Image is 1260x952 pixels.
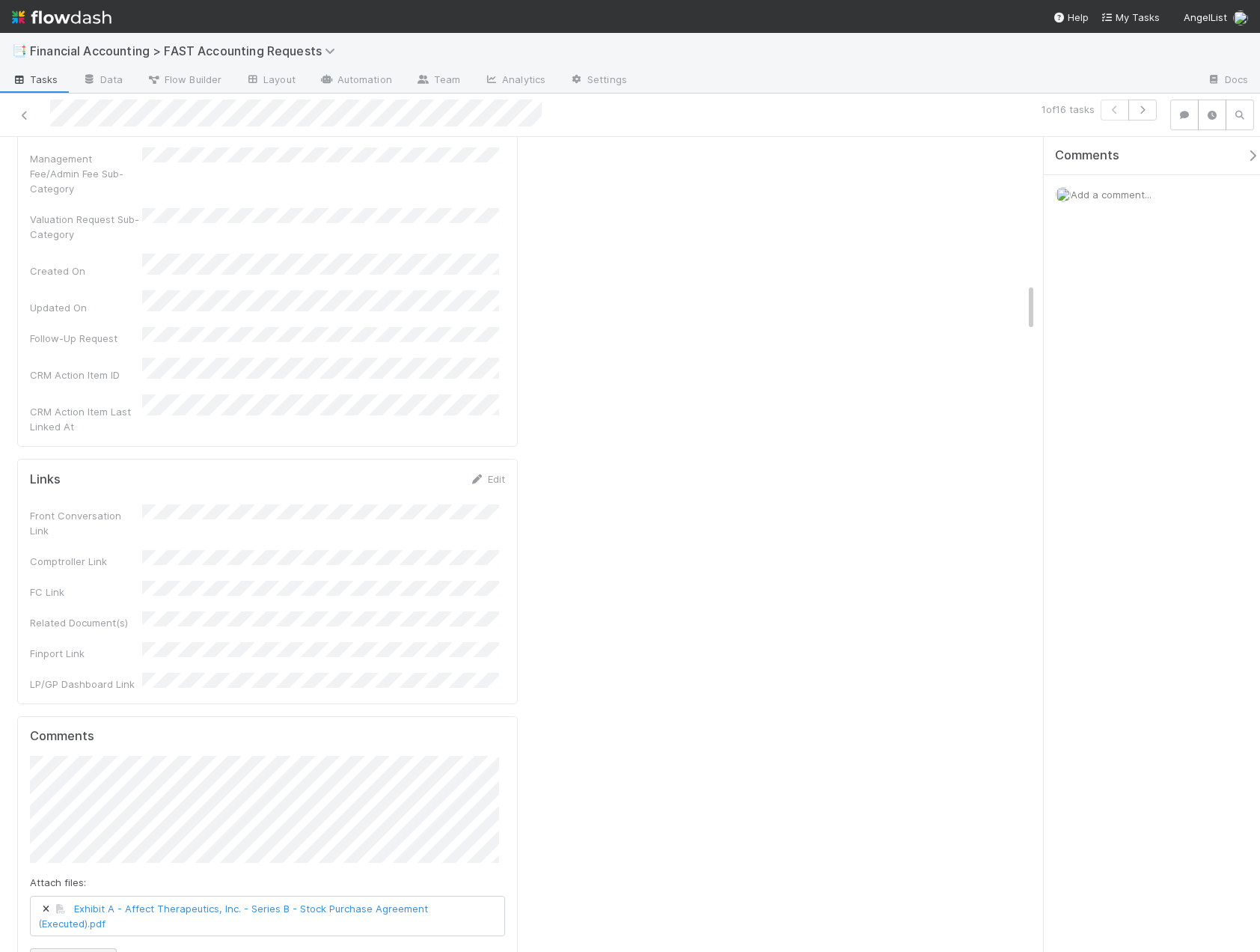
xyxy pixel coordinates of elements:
[30,875,86,890] label: Attach files:
[12,4,111,30] img: logo-inverted-e16ddd16eac7371096b0.svg
[70,69,135,93] a: Data
[1042,102,1095,117] span: 1 of 16 tasks
[30,585,142,599] div: FC Link
[1184,11,1227,23] span: AngelList
[1055,148,1119,163] span: Comments
[472,69,557,93] a: Analytics
[404,69,472,93] a: Team
[30,554,142,569] div: Comptroller Link
[30,615,142,630] div: Related Document(s)
[1195,69,1260,93] a: Docs
[1101,10,1160,25] a: My Tasks
[1071,189,1152,201] span: Add a comment...
[12,44,27,57] span: 📑
[30,151,142,196] div: Management Fee/Admin Fee Sub-Category
[135,69,233,93] a: Flow Builder
[30,263,142,278] div: Created On
[30,729,505,744] h5: Comments
[30,367,142,382] div: CRM Action Item ID
[30,331,142,346] div: Follow-Up Request
[30,404,142,434] div: CRM Action Item Last Linked At
[233,69,308,93] a: Layout
[1233,10,1248,25] img: avatar_c0d2ec3f-77e2-40ea-8107-ee7bdb5edede.png
[147,72,221,87] span: Flow Builder
[30,508,142,538] div: Front Conversation Link
[30,646,142,661] div: Finport Link
[470,473,505,485] a: Edit
[1056,187,1071,202] img: avatar_c0d2ec3f-77e2-40ea-8107-ee7bdb5edede.png
[557,69,639,93] a: Settings
[30,43,343,58] span: Financial Accounting > FAST Accounting Requests
[30,212,142,242] div: Valuation Request Sub-Category
[1053,10,1089,25] div: Help
[308,69,404,93] a: Automation
[12,72,58,87] span: Tasks
[30,472,61,487] h5: Links
[38,903,428,930] a: Exhibit A - Affect Therapeutics, Inc. - Series B - Stock Purchase Agreement (Executed).pdf
[30,300,142,315] div: Updated On
[1101,11,1160,23] span: My Tasks
[30,677,142,692] div: LP/GP Dashboard Link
